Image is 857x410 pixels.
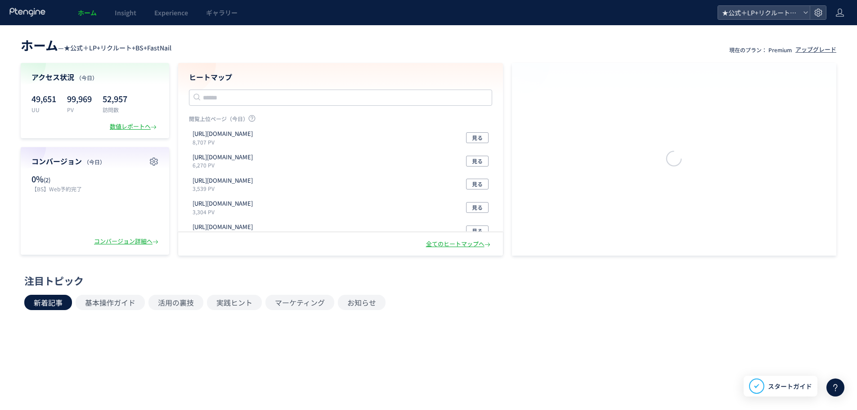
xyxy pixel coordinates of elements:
[31,185,90,193] p: 【BS】Web予約完了
[193,130,253,138] p: https://fastnail.app
[31,91,56,106] p: 49,651
[206,8,238,17] span: ギャラリー
[84,158,105,166] span: （今日）
[94,237,160,246] div: コンバージョン詳細へ
[193,176,253,185] p: https://fastnail.app/search/result
[265,295,334,310] button: マーケティング
[31,156,158,167] h4: コンバージョン
[472,132,483,143] span: 見る
[31,72,158,82] h4: アクセス状況
[338,295,386,310] button: お知らせ
[115,8,136,17] span: Insight
[21,36,58,54] span: ホーム
[110,122,158,131] div: 数値レポートへ
[768,382,812,391] span: スタートガイド
[466,156,489,167] button: 見る
[472,156,483,167] span: 見る
[78,8,97,17] span: ホーム
[64,43,171,52] span: ★公式＋LP+リクルート+BS+FastNail
[21,36,171,54] div: —
[207,295,262,310] button: 実践ヒント
[472,202,483,213] span: 見る
[24,274,828,288] div: 注目トピック
[24,295,72,310] button: 新着記事
[103,106,127,113] p: 訪問数
[193,185,256,192] p: 3,539 PV
[193,153,253,162] p: https://tcb-beauty.net/menu/simitori_04
[44,176,50,184] span: (2)
[466,202,489,213] button: 見る
[31,106,56,113] p: UU
[31,173,90,185] p: 0%
[426,240,492,248] div: 全てのヒートマップへ
[472,179,483,189] span: 見る
[193,231,256,239] p: 3,198 PV
[154,8,188,17] span: Experience
[189,115,492,126] p: 閲覧上位ページ（今日）
[76,74,98,81] span: （今日）
[193,223,253,231] p: https://tcb-beauty.net/menu/coupon_zero_002
[466,179,489,189] button: 見る
[472,225,483,236] span: 見る
[466,225,489,236] button: 見る
[795,45,836,54] div: アップグレード
[193,138,256,146] p: 8,707 PV
[193,208,256,216] p: 3,304 PV
[76,295,145,310] button: 基本操作ガイド
[193,161,256,169] p: 6,270 PV
[466,132,489,143] button: 見る
[67,106,92,113] p: PV
[193,199,253,208] p: https://t-c-b-biyougeka.com
[189,72,492,82] h4: ヒートマップ
[67,91,92,106] p: 99,969
[719,6,799,19] span: ★公式＋LP+リクルート+BS+FastNail
[729,46,792,54] p: 現在のプラン： Premium
[103,91,127,106] p: 52,957
[148,295,203,310] button: 活用の裏技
